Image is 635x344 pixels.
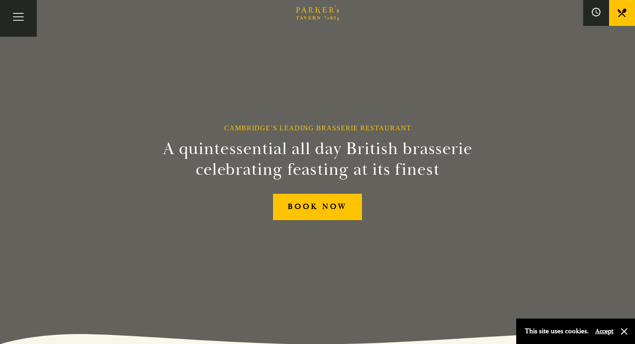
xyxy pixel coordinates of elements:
[595,327,613,335] button: Accept
[525,325,589,338] p: This site uses cookies.
[121,139,514,180] h2: A quintessential all day British brasserie celebrating feasting at its finest
[273,194,362,220] a: BOOK NOW
[620,327,629,336] button: Close and accept
[224,124,411,132] h1: Cambridge’s Leading Brasserie Restaurant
